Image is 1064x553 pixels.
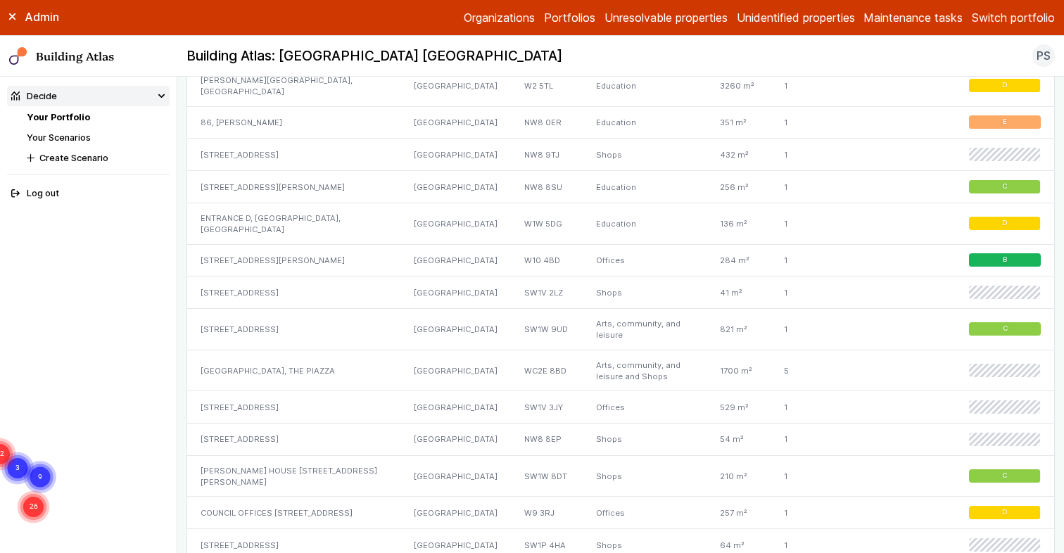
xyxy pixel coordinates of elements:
[583,276,706,309] div: Shops
[187,203,1054,244] a: ENTRANCE D, [GEOGRAPHIC_DATA], [GEOGRAPHIC_DATA][GEOGRAPHIC_DATA]W1W 5DGEducation136 m²1D
[1003,118,1007,127] span: E
[706,497,770,529] div: 257 m²
[511,309,583,350] div: SW1W 9UD
[186,47,562,65] h2: Building Atlas: [GEOGRAPHIC_DATA] [GEOGRAPHIC_DATA]
[187,65,1054,107] a: [PERSON_NAME][GEOGRAPHIC_DATA], [GEOGRAPHIC_DATA][GEOGRAPHIC_DATA]W2 5TLEducation3260 m²1D
[1002,182,1007,191] span: C
[511,244,583,276] div: W10 4BD
[187,276,1054,309] a: [STREET_ADDRESS][GEOGRAPHIC_DATA]SW1V 2LZShops41 m²1
[583,391,706,424] div: Offices
[706,106,770,139] div: 351 m²
[583,171,706,203] div: Education
[400,391,511,424] div: [GEOGRAPHIC_DATA]
[187,350,400,391] div: [GEOGRAPHIC_DATA], THE PIAZZA
[11,89,57,103] div: Decide
[400,106,511,139] div: [GEOGRAPHIC_DATA]
[706,203,770,244] div: 136 m²
[1037,47,1051,64] span: PS
[187,139,1054,171] a: [STREET_ADDRESS][GEOGRAPHIC_DATA]NW8 9TJShops432 m²1
[706,244,770,276] div: 284 m²
[771,309,861,350] div: 1
[544,9,595,26] a: Portfolios
[1002,508,1007,517] span: D
[771,106,861,139] div: 1
[771,276,861,309] div: 1
[187,139,400,171] div: [STREET_ADDRESS]
[511,350,583,391] div: WC2E 8BD
[9,47,27,65] img: main-0bbd2752.svg
[7,184,170,204] button: Log out
[706,139,770,171] div: 432 m²
[400,244,511,276] div: [GEOGRAPHIC_DATA]
[771,350,861,391] div: 5
[400,309,511,350] div: [GEOGRAPHIC_DATA]
[400,350,511,391] div: [GEOGRAPHIC_DATA]
[511,203,583,244] div: W1W 5DG
[187,309,1054,350] a: [STREET_ADDRESS][GEOGRAPHIC_DATA]SW1W 9UDArts, community, and leisure821 m²1C
[583,424,706,456] div: Shops
[1002,219,1007,228] span: D
[706,455,770,497] div: 210 m²
[27,132,91,143] a: Your Scenarios
[771,455,861,497] div: 1
[511,65,583,107] div: W2 5TL
[972,9,1055,26] button: Switch portfolio
[187,244,1054,276] a: [STREET_ADDRESS][PERSON_NAME][GEOGRAPHIC_DATA]W10 4BDOffices284 m²1B
[771,497,861,529] div: 1
[511,139,583,171] div: NW8 9TJ
[511,424,583,456] div: NW8 8EP
[187,106,400,139] div: 86, [PERSON_NAME]
[187,455,400,497] div: [PERSON_NAME] HOUSE [STREET_ADDRESS][PERSON_NAME]
[737,9,855,26] a: Unidentified properties
[863,9,963,26] a: Maintenance tasks
[583,139,706,171] div: Shops
[400,65,511,107] div: [GEOGRAPHIC_DATA]
[583,455,706,497] div: Shops
[771,244,861,276] div: 1
[400,276,511,309] div: [GEOGRAPHIC_DATA]
[1002,81,1007,90] span: D
[706,171,770,203] div: 256 m²
[771,391,861,424] div: 1
[187,171,1054,203] a: [STREET_ADDRESS][PERSON_NAME][GEOGRAPHIC_DATA]NW8 8SUEducation256 m²1C
[187,424,1054,456] a: [STREET_ADDRESS][GEOGRAPHIC_DATA]NW8 8EPShops54 m²1
[706,65,770,107] div: 3260 m²
[583,65,706,107] div: Education
[604,9,728,26] a: Unresolvable properties
[400,203,511,244] div: [GEOGRAPHIC_DATA]
[187,244,400,276] div: [STREET_ADDRESS][PERSON_NAME]
[187,65,400,107] div: [PERSON_NAME][GEOGRAPHIC_DATA], [GEOGRAPHIC_DATA]
[771,203,861,244] div: 1
[1002,471,1007,481] span: C
[1003,256,1007,265] span: B
[511,106,583,139] div: NW8 0ER
[706,350,770,391] div: 1700 m²
[706,276,770,309] div: 41 m²
[583,106,706,139] div: Education
[400,139,511,171] div: [GEOGRAPHIC_DATA]
[23,148,170,168] button: Create Scenario
[771,65,861,107] div: 1
[187,497,1054,529] a: COUNCIL OFFICES [STREET_ADDRESS][GEOGRAPHIC_DATA]W9 3RJOffices257 m²1D
[771,424,861,456] div: 1
[511,171,583,203] div: NW8 8SU
[583,203,706,244] div: Education
[187,276,400,309] div: [STREET_ADDRESS]
[187,391,1054,424] a: [STREET_ADDRESS][GEOGRAPHIC_DATA]SW1V 3JYOffices529 m²1
[400,424,511,456] div: [GEOGRAPHIC_DATA]
[583,350,706,391] div: Arts, community, and leisure and Shops
[187,309,400,350] div: [STREET_ADDRESS]
[1002,325,1007,334] span: C
[511,455,583,497] div: SW1W 8DT
[187,106,1054,139] a: 86, [PERSON_NAME][GEOGRAPHIC_DATA]NW8 0EREducation351 m²1E
[583,497,706,529] div: Offices
[400,455,511,497] div: [GEOGRAPHIC_DATA]
[706,424,770,456] div: 54 m²
[400,171,511,203] div: [GEOGRAPHIC_DATA]
[583,244,706,276] div: Offices
[187,203,400,244] div: ENTRANCE D, [GEOGRAPHIC_DATA], [GEOGRAPHIC_DATA]
[187,424,400,456] div: [STREET_ADDRESS]
[400,497,511,529] div: [GEOGRAPHIC_DATA]
[1032,44,1055,67] button: PS
[771,139,861,171] div: 1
